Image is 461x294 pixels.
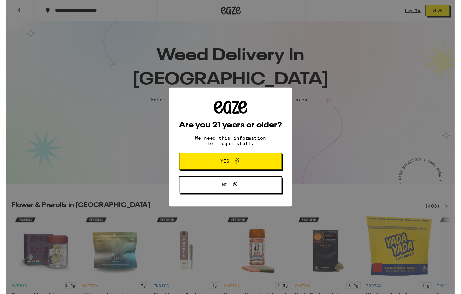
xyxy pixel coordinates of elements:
[188,139,273,150] p: We need this information for legal stuff.
[178,181,283,199] button: No
[178,157,283,175] button: Yes
[178,125,283,133] h2: Are you 21 years or older?
[4,5,49,10] span: Hi. Need any help?
[220,163,229,168] span: Yes
[222,188,228,192] span: No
